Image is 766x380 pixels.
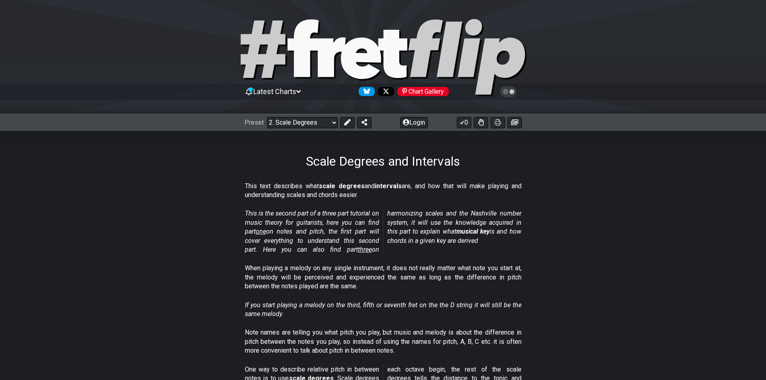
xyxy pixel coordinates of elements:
em: If you start playing a melody on the third, fifth or seventh fret on the the D string it will sti... [245,301,522,318]
p: This text describes what and are, and how that will make playing and understanding scales and cho... [245,182,522,200]
button: Toggle Dexterity for all fretkits [474,117,488,128]
p: When playing a melody on any single instrument, it does not really matter what note you start at,... [245,264,522,291]
span: Toggle light / dark theme [504,88,513,95]
button: Login [400,117,428,128]
select: Preset [267,117,338,128]
span: one [256,228,266,235]
button: Share Preset [357,117,372,128]
div: Chart Gallery [397,87,449,96]
em: This is the second part of a three part tutorial on music theory for guitarists, here you can fin... [245,210,522,253]
button: 0 [457,117,471,128]
button: Print [491,117,505,128]
button: Create image [507,117,522,128]
h1: Scale Degrees and Intervals [306,154,460,169]
strong: intervals [375,182,402,190]
p: Note names are telling you what pitch you play, but music and melody is about the difference in p... [245,328,522,355]
strong: scale degrees [319,182,365,190]
button: Edit Preset [340,117,355,128]
a: #fretflip at Pinterest [394,87,449,96]
a: Follow #fretflip at Bluesky [355,87,375,96]
span: Preset [244,119,264,126]
span: Latest Charts [253,87,296,96]
span: three [358,246,372,253]
strong: musical key [456,228,490,235]
a: Follow #fretflip at X [375,87,394,96]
